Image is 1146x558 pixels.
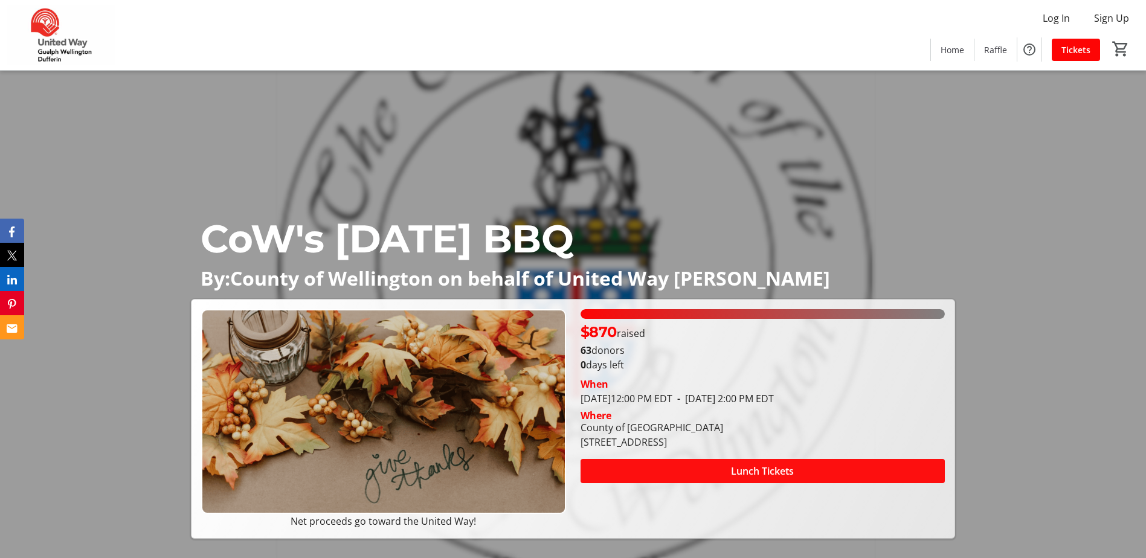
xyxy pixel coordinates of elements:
span: Tickets [1061,43,1090,56]
a: Raffle [974,39,1017,61]
span: 0 [581,358,586,371]
span: Home [941,43,964,56]
button: Log In [1033,8,1080,28]
p: raised [581,321,645,343]
span: [DATE] 2:00 PM EDT [672,392,774,405]
p: days left [581,358,945,372]
img: Campaign CTA Media Photo [201,309,565,514]
button: Sign Up [1084,8,1139,28]
span: Log In [1043,11,1070,25]
button: Help [1017,37,1041,62]
div: Where [581,411,611,420]
span: - [672,392,685,405]
p: CoW's [DATE] BBQ [201,210,945,268]
img: United Way Guelph Wellington Dufferin's Logo [7,5,115,65]
a: Home [931,39,974,61]
div: 100% of fundraising goal reached [581,309,945,319]
div: [STREET_ADDRESS] [581,435,723,449]
button: Cart [1110,38,1132,60]
a: Tickets [1052,39,1100,61]
button: Lunch Tickets [581,459,945,483]
span: Raffle [984,43,1007,56]
b: 63 [581,344,591,357]
span: Lunch Tickets [731,464,794,478]
span: Sign Up [1094,11,1129,25]
p: Net proceeds go toward the United Way! [201,514,565,528]
span: $870 [581,323,617,341]
p: By:County of Wellington on behalf of United Way [PERSON_NAME] [201,268,945,289]
div: When [581,377,608,391]
p: donors [581,343,945,358]
div: County of [GEOGRAPHIC_DATA] [581,420,723,435]
span: [DATE] 12:00 PM EDT [581,392,672,405]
